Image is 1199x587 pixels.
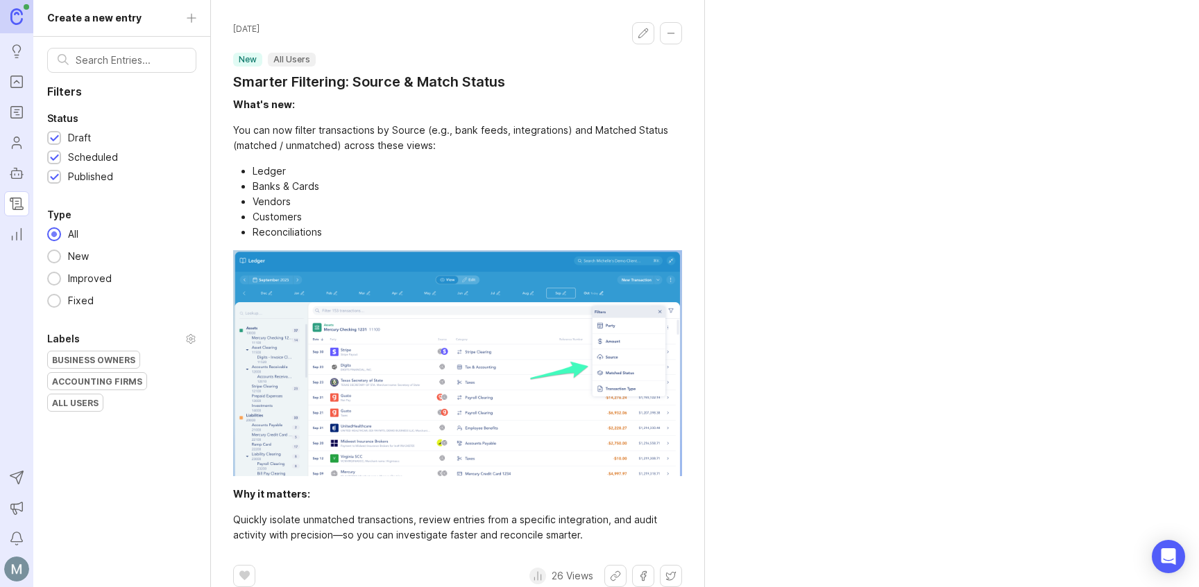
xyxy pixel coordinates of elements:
[4,465,29,490] button: Send to Autopilot
[253,164,682,179] li: Ledger
[68,169,113,184] div: Published
[632,565,654,587] button: Share on Facebook
[273,54,310,65] p: All Users
[4,526,29,551] button: Notifications
[253,194,682,209] li: Vendors
[4,39,29,64] a: Ideas
[33,84,210,99] p: Filters
[253,209,682,225] li: Customers
[4,557,29,581] img: Michelle Henley
[233,123,682,153] div: You can now filter transactions by Source (e.g., bank feeds, integrations) and Matched Status (ma...
[4,191,29,216] a: Changelog
[68,130,91,146] div: Draft
[48,373,146,389] div: Accounting Firms
[47,207,71,223] div: Type
[76,53,186,68] input: Search Entries...
[253,225,682,240] li: Reconciliations
[253,179,682,194] li: Banks & Cards
[1152,540,1185,573] div: Open Intercom Messenger
[48,351,139,368] div: Business Owners
[233,250,682,476] img: Cursor_and_Michelle_s_Demo_Clie…___Ledger
[660,565,682,587] button: Share on X
[47,110,78,127] div: Status
[61,249,96,264] div: New
[4,130,29,155] a: Users
[4,69,29,94] a: Portal
[4,100,29,125] a: Roadmaps
[604,565,627,587] button: Share link
[233,22,260,36] span: [DATE]
[61,271,119,286] div: Improved
[68,150,118,165] div: Scheduled
[660,22,682,44] button: Collapse changelog entry
[4,496,29,520] button: Announcements
[233,98,295,110] div: What's new:
[47,10,142,26] div: Create a new entry
[552,569,593,583] p: 26 Views
[4,161,29,186] a: Autopilot
[61,293,101,308] div: Fixed
[632,22,654,44] button: Edit changelog entry
[61,227,85,242] div: All
[239,54,257,65] p: new
[233,512,682,543] div: Quickly isolate unmatched transactions, review entries from a specific integration, and audit act...
[10,8,23,24] img: Canny Home
[47,331,80,347] div: Labels
[233,72,505,91] a: Smarter Filtering: Source & Match Status
[233,488,310,500] div: Why it matters:
[4,222,29,247] a: Reporting
[48,394,103,411] div: All Users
